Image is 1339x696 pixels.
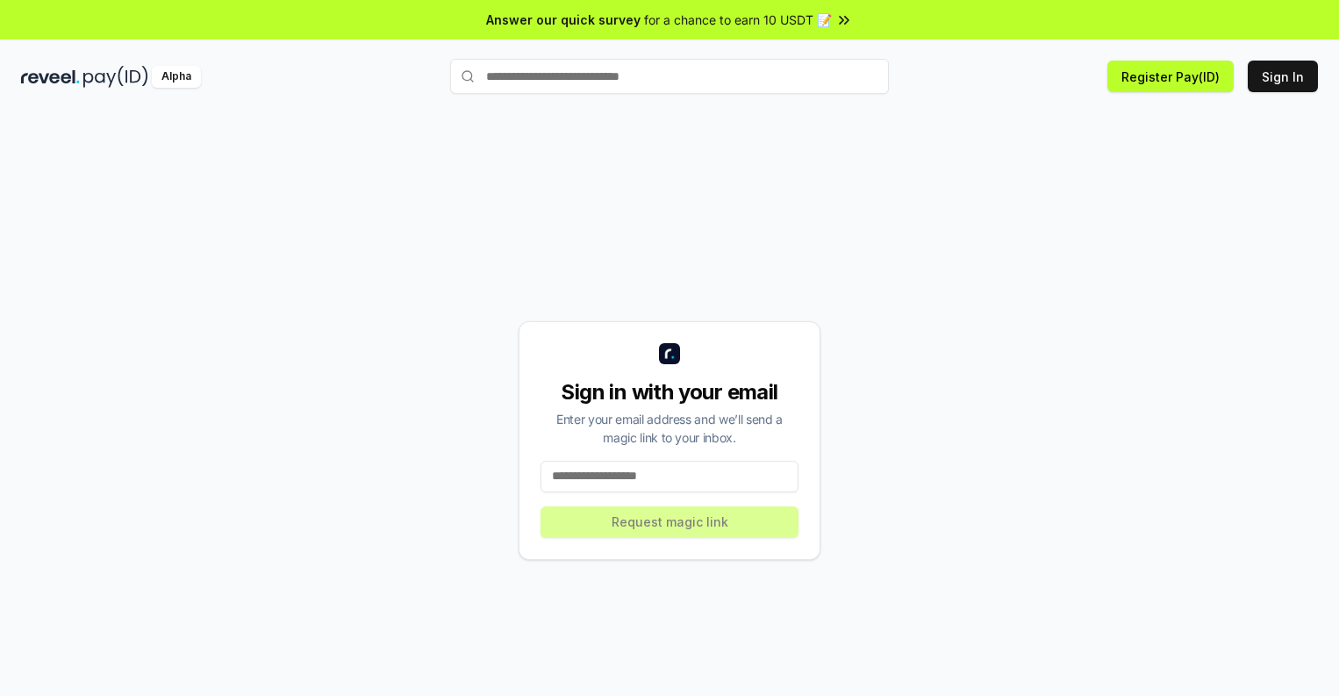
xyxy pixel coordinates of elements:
span: Answer our quick survey [486,11,641,29]
img: reveel_dark [21,66,80,88]
div: Sign in with your email [541,378,798,406]
div: Enter your email address and we’ll send a magic link to your inbox. [541,410,798,447]
img: logo_small [659,343,680,364]
img: pay_id [83,66,148,88]
div: Alpha [152,66,201,88]
button: Sign In [1248,61,1318,92]
span: for a chance to earn 10 USDT 📝 [644,11,832,29]
button: Register Pay(ID) [1107,61,1234,92]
